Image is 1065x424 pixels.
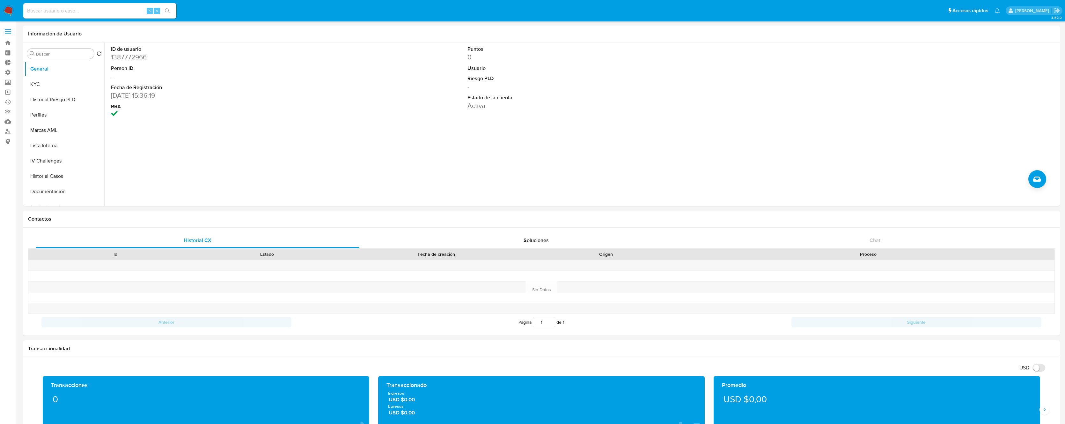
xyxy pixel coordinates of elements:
button: Historial Riesgo PLD [25,92,104,107]
dt: Fecha de Registración [111,84,342,91]
dt: RBA [111,103,342,110]
span: Historial CX [184,237,211,244]
div: Origen [535,251,678,257]
button: Siguiente [791,317,1041,327]
span: Página de [518,317,564,327]
button: Anterior [41,317,291,327]
button: IV Challenges [25,153,104,169]
input: Buscar [36,51,92,57]
span: 1 [563,319,564,325]
button: Perfiles [25,107,104,123]
dt: Usuario [467,65,699,72]
span: Soluciones [524,237,549,244]
button: Volver al orden por defecto [97,51,102,58]
a: Notificaciones [995,8,1000,13]
span: Accesos rápidos [952,7,988,14]
dd: 1387772966 [111,53,342,62]
dd: [DATE] 15:36:19 [111,91,342,100]
div: Proceso [686,251,1050,257]
dt: Estado de la cuenta [467,94,699,101]
dd: - [467,82,699,91]
h1: Información de Usuario [28,31,82,37]
dd: 0 [467,53,699,62]
p: federico.luaces@mercadolibre.com [1015,8,1051,14]
button: Fecha Compliant [25,199,104,215]
dd: Activa [467,101,699,110]
dt: Puntos [467,46,699,53]
button: KYC [25,77,104,92]
button: Buscar [30,51,35,56]
dt: ID de usuario [111,46,342,53]
h1: Transaccionalidad [28,345,1055,352]
div: Estado [196,251,339,257]
div: Fecha de creación [347,251,525,257]
button: General [25,61,104,77]
button: Documentación [25,184,104,199]
input: Buscar usuario o caso... [23,7,176,15]
div: Id [44,251,187,257]
dt: Riesgo PLD [467,75,699,82]
a: Salir [1054,7,1060,14]
dd: - [111,72,342,81]
span: Chat [870,237,880,244]
button: Marcas AML [25,123,104,138]
span: ⌥ [147,8,152,14]
button: Historial Casos [25,169,104,184]
dt: Person ID [111,65,342,72]
button: Lista Interna [25,138,104,153]
button: search-icon [161,6,174,15]
h1: Contactos [28,216,1055,222]
span: s [156,8,158,14]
